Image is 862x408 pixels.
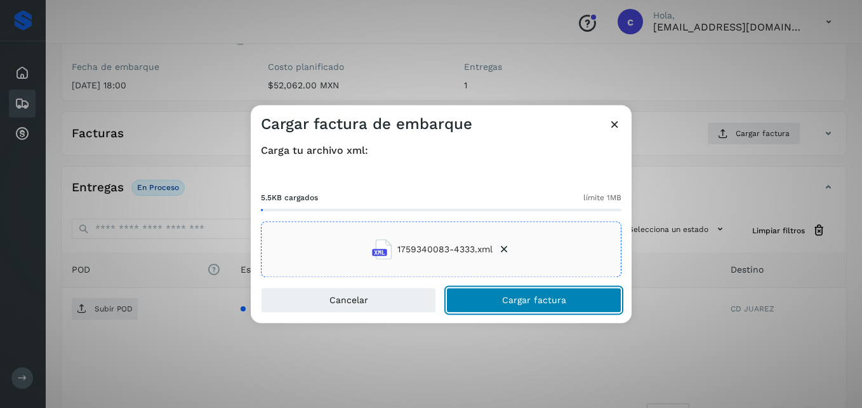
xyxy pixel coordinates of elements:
[397,243,493,256] span: 1759340083-4333.xml
[261,144,621,156] h4: Carga tu archivo xml:
[329,296,368,305] span: Cancelar
[502,296,566,305] span: Cargar factura
[261,193,318,204] span: 5.5KB cargados
[446,288,621,313] button: Cargar factura
[261,115,472,133] h3: Cargar factura de embarque
[261,288,436,313] button: Cancelar
[583,193,621,204] span: límite 1MB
